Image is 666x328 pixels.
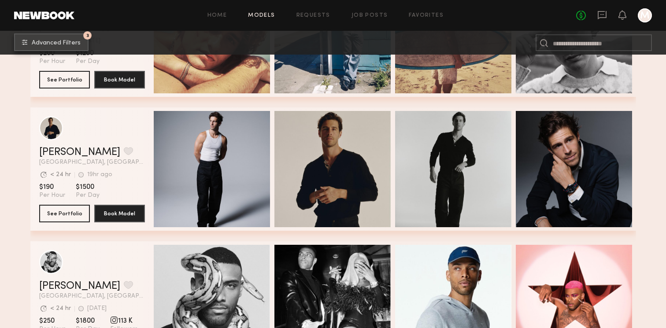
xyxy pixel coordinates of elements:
[39,183,65,192] span: $190
[248,13,275,18] a: Models
[32,40,81,46] span: Advanced Filters
[76,192,100,199] span: Per Day
[86,33,89,37] span: 3
[50,172,71,178] div: < 24 hr
[296,13,330,18] a: Requests
[39,71,90,88] button: See Portfolio
[76,183,100,192] span: $1500
[39,192,65,199] span: Per Hour
[638,8,652,22] a: M
[39,147,120,158] a: [PERSON_NAME]
[207,13,227,18] a: Home
[409,13,444,18] a: Favorites
[351,13,388,18] a: Job Posts
[87,306,107,312] div: [DATE]
[94,205,145,222] button: Book Model
[87,172,112,178] div: 19hr ago
[50,306,71,312] div: < 24 hr
[39,159,145,166] span: [GEOGRAPHIC_DATA], [GEOGRAPHIC_DATA]
[94,71,145,88] button: Book Model
[76,58,100,66] span: Per Day
[14,33,89,51] button: 3Advanced Filters
[39,317,65,325] span: $250
[39,58,65,66] span: Per Hour
[39,293,145,299] span: [GEOGRAPHIC_DATA], [GEOGRAPHIC_DATA]
[76,317,100,325] span: $1800
[39,205,90,222] button: See Portfolio
[110,317,138,325] span: 113 K
[39,281,120,291] a: [PERSON_NAME]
